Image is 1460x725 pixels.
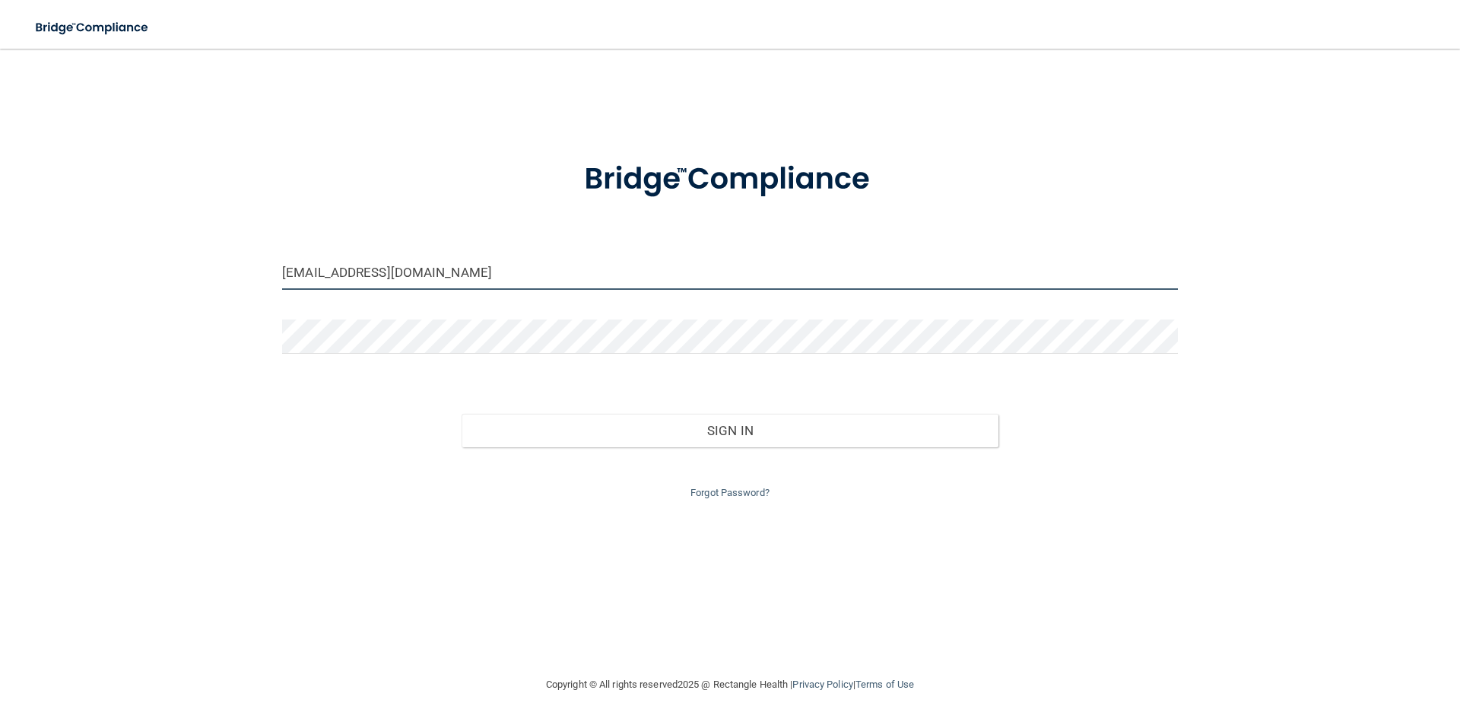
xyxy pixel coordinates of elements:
[452,660,1008,709] div: Copyright © All rights reserved 2025 @ Rectangle Health | |
[282,256,1178,290] input: Email
[553,140,907,219] img: bridge_compliance_login_screen.278c3ca4.svg
[23,12,163,43] img: bridge_compliance_login_screen.278c3ca4.svg
[690,487,770,498] a: Forgot Password?
[462,414,999,447] button: Sign In
[792,679,852,690] a: Privacy Policy
[1197,617,1442,678] iframe: Drift Widget Chat Controller
[855,679,914,690] a: Terms of Use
